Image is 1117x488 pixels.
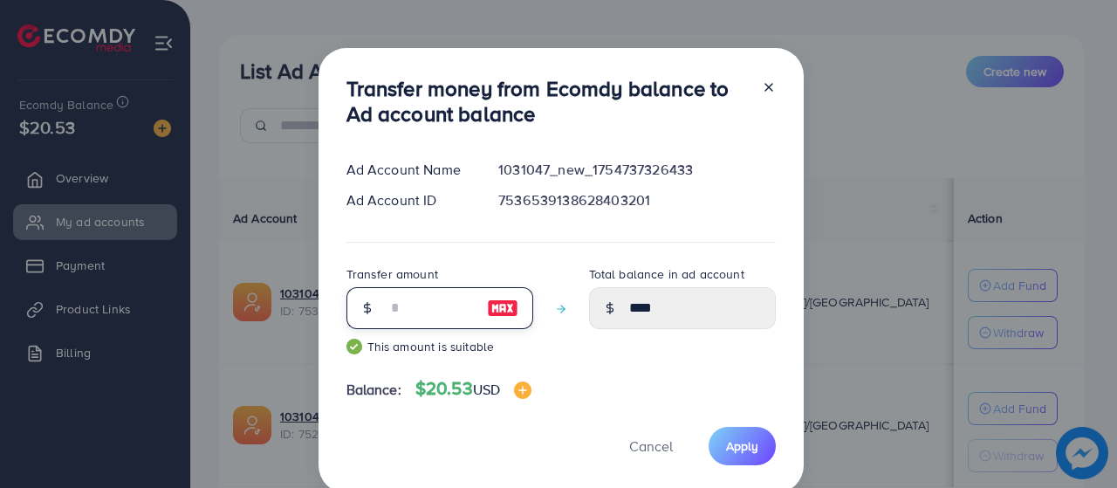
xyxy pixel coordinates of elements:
[332,160,485,180] div: Ad Account Name
[514,381,531,399] img: image
[346,338,533,355] small: This amount is suitable
[415,378,531,400] h4: $20.53
[709,427,776,464] button: Apply
[484,190,789,210] div: 7536539138628403201
[487,298,518,319] img: image
[346,339,362,354] img: guide
[346,380,401,400] span: Balance:
[726,437,758,455] span: Apply
[346,76,748,127] h3: Transfer money from Ecomdy balance to Ad account balance
[629,436,673,456] span: Cancel
[484,160,789,180] div: 1031047_new_1754737326433
[473,380,500,399] span: USD
[346,265,438,283] label: Transfer amount
[607,427,695,464] button: Cancel
[589,265,744,283] label: Total balance in ad account
[332,190,485,210] div: Ad Account ID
